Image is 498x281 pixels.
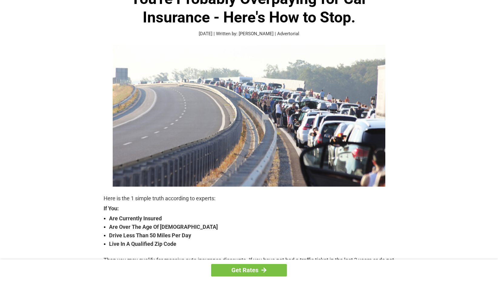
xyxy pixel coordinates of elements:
p: [DATE] | Written by: [PERSON_NAME] | Advertorial [104,30,394,37]
strong: Drive Less Than 50 Miles Per Day [109,231,394,240]
p: Then you may qualify for massive auto insurance discounts. If you have not had a traffic ticket i... [104,256,394,273]
strong: Live In A Qualified Zip Code [109,240,394,248]
a: Get Rates [211,264,287,276]
strong: If You: [104,206,394,211]
p: Here is the 1 simple truth according to experts: [104,194,394,203]
strong: Are Over The Age Of [DEMOGRAPHIC_DATA] [109,223,394,231]
strong: Are Currently Insured [109,214,394,223]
